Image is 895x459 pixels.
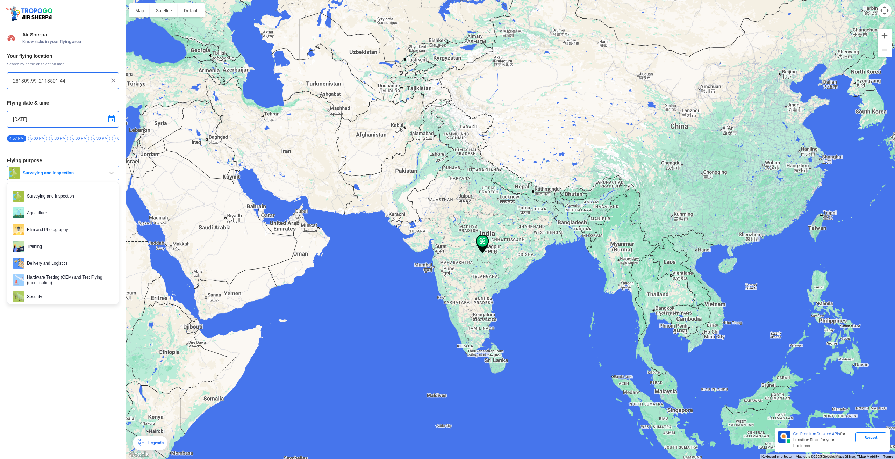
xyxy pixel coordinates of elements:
[761,454,792,459] button: Keyboard shortcuts
[20,170,107,176] span: Surveying and Inspection
[24,241,113,252] span: Training
[7,166,119,180] button: Surveying and Inspection
[24,207,113,218] span: Agriculture
[13,274,24,286] img: ic_hardwaretesting.png
[9,167,20,179] img: survey.png
[13,191,24,202] img: survey.png
[49,135,68,142] span: 5:30 PM
[778,431,790,443] img: Premium APIs
[855,432,886,442] div: Request
[13,258,24,269] img: delivery.png
[7,182,119,304] ul: Surveying and Inspection
[24,191,113,202] span: Surveying and Inspection
[7,53,119,58] h3: Your flying location
[112,135,131,142] span: 7:00 PM
[13,115,113,123] input: Select Date
[145,439,163,447] div: Legends
[790,431,855,449] div: for Location Risks for your business.
[883,454,893,458] a: Terms
[13,291,24,302] img: security.png
[110,77,117,84] img: ic_close.png
[128,450,151,459] a: Open this area in Google Maps (opens a new window)
[7,61,119,67] span: Search by name or select on map
[150,3,178,17] button: Show satellite imagery
[5,5,55,21] img: ic_tgdronemaps.svg
[129,3,150,17] button: Show street map
[91,135,110,142] span: 6:30 PM
[22,39,119,44] span: Know risks in your flying area
[796,454,879,458] span: Map data ©2025 Google, Mapa GISrael, TMap Mobility
[137,439,145,447] img: Legends
[70,135,89,142] span: 6:00 PM
[13,77,108,85] input: Search your flying location
[878,29,892,43] button: Zoom in
[22,32,119,37] span: Air Sherpa
[878,3,892,17] button: Map camera controls
[7,34,15,42] img: Risk Scores
[24,291,113,302] span: Security
[7,158,119,163] h3: Flying purpose
[28,135,47,142] span: 5:00 PM
[13,207,24,218] img: agri.png
[7,135,26,142] span: 4:57 PM
[24,274,113,286] span: Hardware Testing (OEM) and Test Flying (modification)
[878,43,892,57] button: Zoom out
[7,100,119,105] h3: Flying date & time
[793,431,840,436] span: Get Premium Detailed APIs
[13,241,24,252] img: training.png
[24,258,113,269] span: Delivery and Logistics
[13,224,24,235] img: film.png
[24,224,113,235] span: Film and Photography
[128,450,151,459] img: Google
